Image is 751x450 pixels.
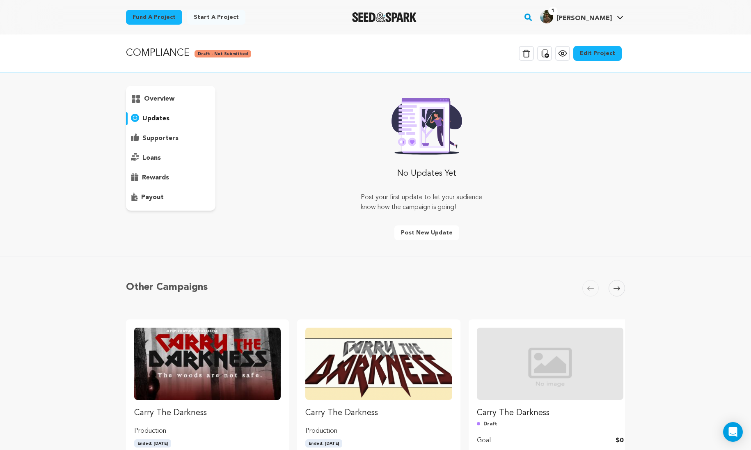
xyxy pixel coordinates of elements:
[305,406,452,420] p: Carry The Darkness
[126,280,208,295] h5: Other Campaigns
[305,439,342,448] span: Ended: [DATE]
[477,406,623,420] p: Carry The Darkness
[540,10,612,23] div: Douglas F.'s Profile
[195,50,251,57] span: Draft - Not Submitted
[548,7,558,15] span: 1
[141,193,164,202] p: payout
[126,152,215,165] button: loans
[142,153,161,163] p: loans
[352,12,417,22] a: Seed&Spark Homepage
[126,92,215,106] button: overview
[144,94,174,104] p: overview
[385,92,469,155] img: Seed&Spark Rafiki Image
[556,15,612,22] span: [PERSON_NAME]
[126,112,215,125] button: updates
[142,133,179,143] p: supporters
[134,439,171,448] span: Ended: [DATE]
[134,406,281,420] p: Carry The Darkness
[723,422,743,442] div: Open Intercom Messenger
[142,173,169,183] p: rewards
[540,10,553,23] img: 000019370038%20%281%29.jpeg
[134,426,281,436] p: production
[352,12,417,22] img: Seed&Spark Logo Dark Mode
[477,436,491,445] p: Goal
[187,10,245,25] a: Start a project
[397,168,456,179] p: No Updates Yet
[477,420,623,429] p: Draft
[305,426,452,436] p: production
[126,132,215,145] button: supporters
[394,225,459,240] button: Post new update
[538,9,625,23] a: Douglas F.'s Profile
[361,193,493,212] p: Post your first update to let your audience know how the campaign is going!
[126,171,215,184] button: rewards
[126,46,190,61] p: COMPLIANCE
[616,436,623,445] p: $0
[126,191,215,204] button: payout
[573,46,622,61] a: Edit Project
[126,10,182,25] a: Fund a project
[538,9,625,26] span: Douglas F.'s Profile
[142,114,169,124] p: updates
